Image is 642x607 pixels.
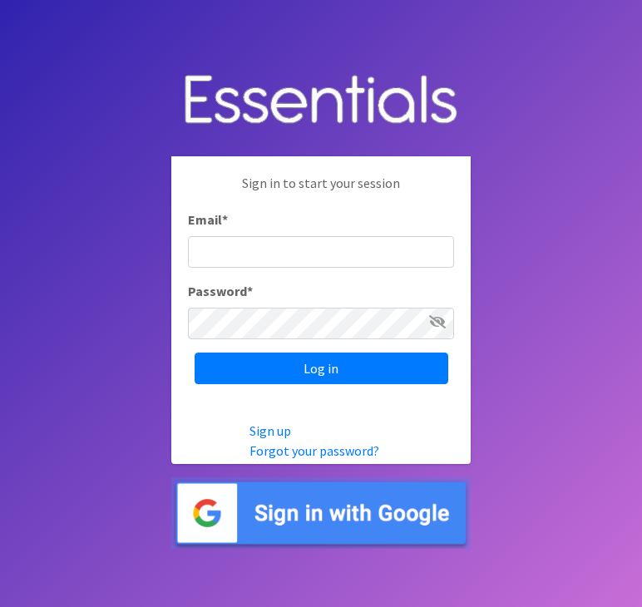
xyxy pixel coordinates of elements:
[188,210,228,229] label: Email
[222,211,228,228] abbr: required
[249,422,291,439] a: Sign up
[249,442,379,459] a: Forgot your password?
[171,58,471,144] img: Human Essentials
[188,173,454,210] p: Sign in to start your session
[171,477,471,550] img: Sign in with Google
[188,281,253,301] label: Password
[195,353,448,384] input: Log in
[247,283,253,299] abbr: required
